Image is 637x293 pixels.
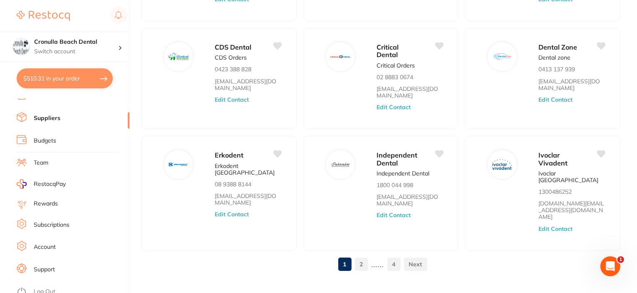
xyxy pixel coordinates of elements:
[17,6,70,25] a: Restocq Logo
[387,256,401,273] a: 4
[377,43,399,59] span: Critical Dental
[377,182,414,188] p: 1800 044 998
[215,163,282,176] p: Erkodent [GEOGRAPHIC_DATA]
[215,66,252,73] p: 0423 388 828
[215,181,252,188] p: 08 9388 8144
[539,54,571,61] p: Dental zone
[377,74,414,80] p: 02 8883 0674
[215,78,282,91] a: [EMAIL_ADDRESS][DOMAIN_NAME]
[377,104,411,110] button: Edit Contact
[169,47,188,67] img: CDS Dental
[377,151,418,167] span: Independent Dental
[617,256,624,263] span: 1
[34,180,66,188] span: RestocqPay
[215,211,249,218] button: Edit Contact
[539,78,605,91] a: [EMAIL_ADDRESS][DOMAIN_NAME]
[34,243,56,251] a: Account
[377,85,444,99] a: [EMAIL_ADDRESS][DOMAIN_NAME]
[539,188,572,195] p: 1300486252
[215,96,249,103] button: Edit Contact
[492,47,512,67] img: Dental Zone
[34,38,118,46] h4: Cronulla Beach Dental
[34,200,58,208] a: Rewards
[215,43,252,51] span: CDS Dental
[17,68,113,88] button: $510.31 in your order
[34,221,69,229] a: Subscriptions
[34,137,56,145] a: Budgets
[355,256,368,273] a: 2
[17,11,70,21] img: Restocq Logo
[600,256,620,276] iframe: Intercom live chat
[492,155,512,175] img: Ivoclar Vivadent
[372,259,384,269] p: ......
[539,225,573,232] button: Edit Contact
[539,43,578,51] span: Dental Zone
[377,170,430,177] p: Independent Dental
[34,48,118,56] p: Switch account
[330,47,350,67] img: Critical Dental
[34,265,55,274] a: Support
[539,170,605,183] p: Ivoclar [GEOGRAPHIC_DATA]
[330,155,350,175] img: Independent Dental
[13,38,30,55] img: Cronulla Beach Dental
[377,62,415,69] p: Critical Orders
[215,54,247,61] p: CDS Orders
[539,200,605,220] a: [DOMAIN_NAME][EMAIL_ADDRESS][DOMAIN_NAME]
[539,96,573,103] button: Edit Contact
[215,193,282,206] a: [EMAIL_ADDRESS][DOMAIN_NAME]
[34,159,48,167] a: Team
[377,193,444,207] a: [EMAIL_ADDRESS][DOMAIN_NAME]
[338,256,352,273] a: 1
[169,155,188,175] img: Erkodent
[377,212,411,218] button: Edit Contact
[539,66,575,73] p: 0413 137 939
[539,151,568,167] span: Ivoclar Vivadent
[34,114,60,123] a: Suppliers
[17,179,66,189] a: RestocqPay
[215,151,244,159] span: Erkodent
[17,179,27,189] img: RestocqPay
